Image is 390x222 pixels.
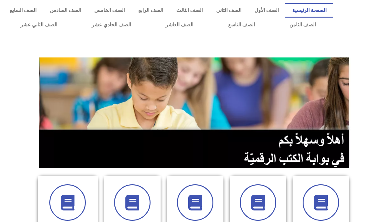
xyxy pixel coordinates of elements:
[131,3,169,18] a: الصف الرابع
[74,18,148,32] a: الصف الحادي عشر
[3,3,43,18] a: الصف السابع
[148,18,211,32] a: الصف العاشر
[209,3,248,18] a: الصف الثاني
[285,3,333,18] a: الصفحة الرئيسية
[88,3,131,18] a: الصف الخامس
[43,3,87,18] a: الصف السادس
[248,3,285,18] a: الصف الأول
[170,3,209,18] a: الصف الثالث
[3,18,74,32] a: الصف الثاني عشر
[211,18,272,32] a: الصف التاسع
[272,18,333,32] a: الصف الثامن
